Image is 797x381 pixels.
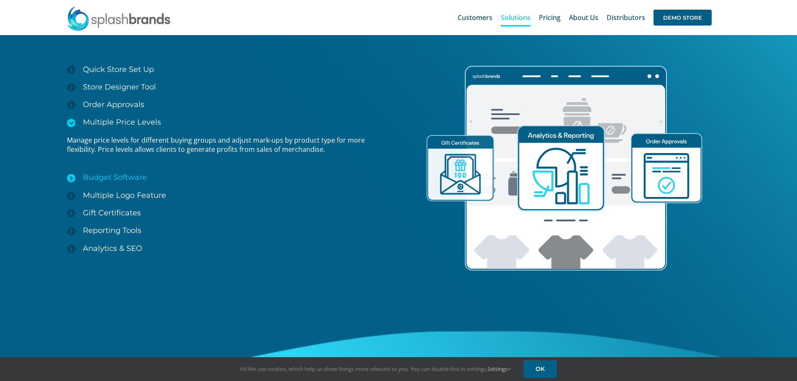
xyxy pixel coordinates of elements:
[67,61,378,78] a: Quick Store Set Up
[67,187,378,204] a: Multiple Logo Feature
[67,240,378,257] a: Analytics & SEO
[240,365,511,373] span: Hi! We use cookies, which help us show things more relevant to you. You can disable this in setti...
[67,96,378,113] a: Order Approvals
[523,360,557,378] a: OK
[539,4,561,31] a: Pricing
[83,82,156,92] span: Store Designer Tool
[569,14,598,21] span: About Us
[487,365,511,373] a: Settings
[83,208,141,217] span: Gift Certificates
[607,4,645,31] a: Distributors
[83,244,142,253] span: Analytics & SEO
[67,169,378,186] a: Budget Software
[653,4,712,31] a: DEMO STORE
[83,100,144,109] span: Order Approvals
[501,14,530,21] span: Solutions
[458,4,492,31] a: Customers
[67,204,378,222] a: Gift Certificates
[539,14,561,21] span: Pricing
[653,10,712,26] span: DEMO STORE
[83,226,141,235] span: Reporting Tools
[83,118,161,127] span: Multiple Price Levels
[67,78,378,96] a: Store Designer Tool
[607,14,645,21] span: Distributors
[67,6,171,31] img: SplashBrands.com Logo
[67,113,378,131] a: Multiple Price Levels
[458,14,492,21] span: Customers
[67,136,378,154] p: Manage price levels for different buying groups and adjust mark-ups by product type for more flex...
[458,4,712,31] nav: Main Menu Sticky
[83,173,147,182] span: Budget Software
[83,191,166,200] span: Multiple Logo Feature
[83,65,154,74] span: Quick Store Set Up
[67,222,378,239] a: Reporting Tools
